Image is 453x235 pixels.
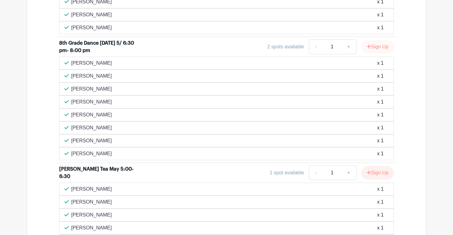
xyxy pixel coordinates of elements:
[71,224,112,232] p: [PERSON_NAME]
[377,150,384,157] div: x 1
[377,185,384,193] div: x 1
[267,43,304,51] div: 2 spots available
[270,169,304,176] div: 1 spot available
[377,137,384,144] div: x 1
[341,165,357,180] a: +
[377,72,384,80] div: x 1
[361,40,394,53] button: Sign Up
[71,211,112,219] p: [PERSON_NAME]
[377,59,384,67] div: x 1
[71,98,112,106] p: [PERSON_NAME]
[309,165,323,180] a: -
[377,124,384,132] div: x 1
[377,11,384,18] div: x 1
[361,166,394,179] button: Sign Up
[377,24,384,31] div: x 1
[309,39,323,54] a: -
[71,24,112,31] p: [PERSON_NAME]
[377,85,384,93] div: x 1
[71,111,112,119] p: [PERSON_NAME]
[71,124,112,132] p: [PERSON_NAME]
[377,198,384,206] div: x 1
[377,224,384,232] div: x 1
[71,72,112,80] p: [PERSON_NAME]
[59,165,136,180] div: [PERSON_NAME] Tea May 5:00-6:30
[341,39,357,54] a: +
[71,150,112,157] p: [PERSON_NAME]
[377,98,384,106] div: x 1
[71,198,112,206] p: [PERSON_NAME]
[377,211,384,219] div: x 1
[71,59,112,67] p: [PERSON_NAME]
[71,85,112,93] p: [PERSON_NAME]
[71,11,112,18] p: [PERSON_NAME]
[71,185,112,193] p: [PERSON_NAME]
[59,39,136,54] div: 8th Grade Dance [DATE] 5/ 6:30 pm- 8:00 pm
[71,137,112,144] p: [PERSON_NAME]
[377,111,384,119] div: x 1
